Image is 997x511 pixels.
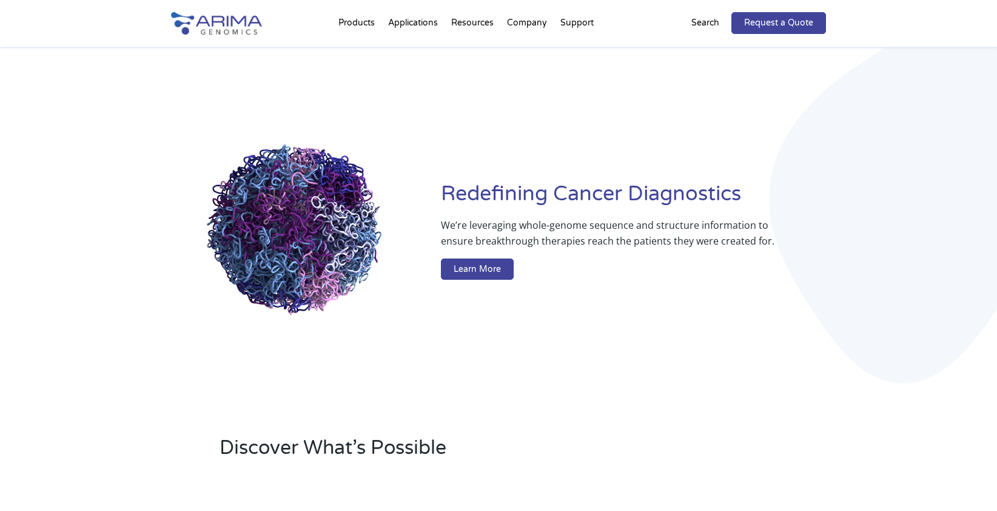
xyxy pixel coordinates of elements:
p: We’re leveraging whole-genome sequence and structure information to ensure breakthrough therapies... [441,217,777,259]
a: Request a Quote [731,12,826,34]
p: Search [691,15,719,31]
img: Arima-Genomics-logo [171,12,262,35]
iframe: Chat Widget [936,453,997,511]
a: Learn More [441,259,514,280]
h1: Redefining Cancer Diagnostics [441,180,826,217]
h2: Discover What’s Possible [220,435,653,471]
